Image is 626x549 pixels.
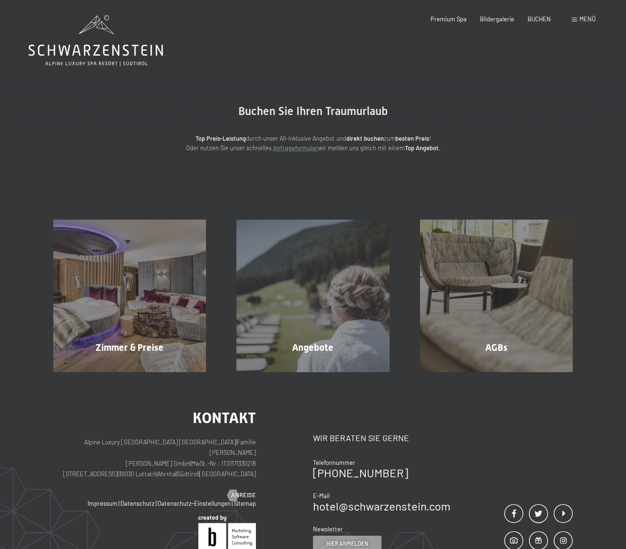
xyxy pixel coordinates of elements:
a: [PHONE_NUMBER] [313,466,408,480]
a: Impressum [88,500,117,507]
span: Hier anmelden [326,539,368,548]
span: Angebote [292,342,333,353]
span: AGBs [485,342,508,353]
span: Telefonnummer [313,459,355,466]
a: Buchung Angebote [221,220,404,372]
strong: besten Preis [395,135,429,142]
span: | [232,500,233,507]
a: Buchung AGBs [405,220,588,372]
span: | [236,438,237,446]
span: E-Mail [313,492,330,500]
a: Sitemap [234,500,256,507]
span: Buchen Sie Ihren Traumurlaub [238,105,388,118]
a: Datenschutz-Einstellungen [157,500,231,507]
span: | [118,500,119,507]
a: Premium Spa [430,15,467,23]
a: Datenschutz [120,500,155,507]
span: Menü [579,15,596,23]
span: Zimmer & Preise [96,342,164,353]
p: durch unser All-inklusive Angebot und zum ! Oder nutzen Sie unser schnelles wir melden uns gleich... [123,134,503,153]
a: Anreise [227,491,256,500]
span: | [156,470,157,478]
span: | [117,470,118,478]
p: Alpine Luxury [GEOGRAPHIC_DATA] [GEOGRAPHIC_DATA] Familie [PERSON_NAME] [PERSON_NAME] GmbH MwSt.-... [53,437,256,480]
span: | [176,470,177,478]
a: Buchung Zimmer & Preise [38,220,221,372]
span: | [190,460,191,467]
a: hotel@schwarzenstein.com [313,499,450,513]
strong: Top Preis-Leistung [196,135,246,142]
span: Newsletter [313,525,343,533]
a: Anfrageformular [273,144,318,152]
span: | [198,470,199,478]
a: Bildergalerie [480,15,514,23]
strong: Top Angebot. [405,144,440,152]
span: Anreise [231,491,256,500]
a: BUCHEN [528,15,551,23]
strong: direkt buchen [346,135,384,142]
span: Kontakt [193,409,256,427]
span: Wir beraten Sie gerne [313,433,409,443]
